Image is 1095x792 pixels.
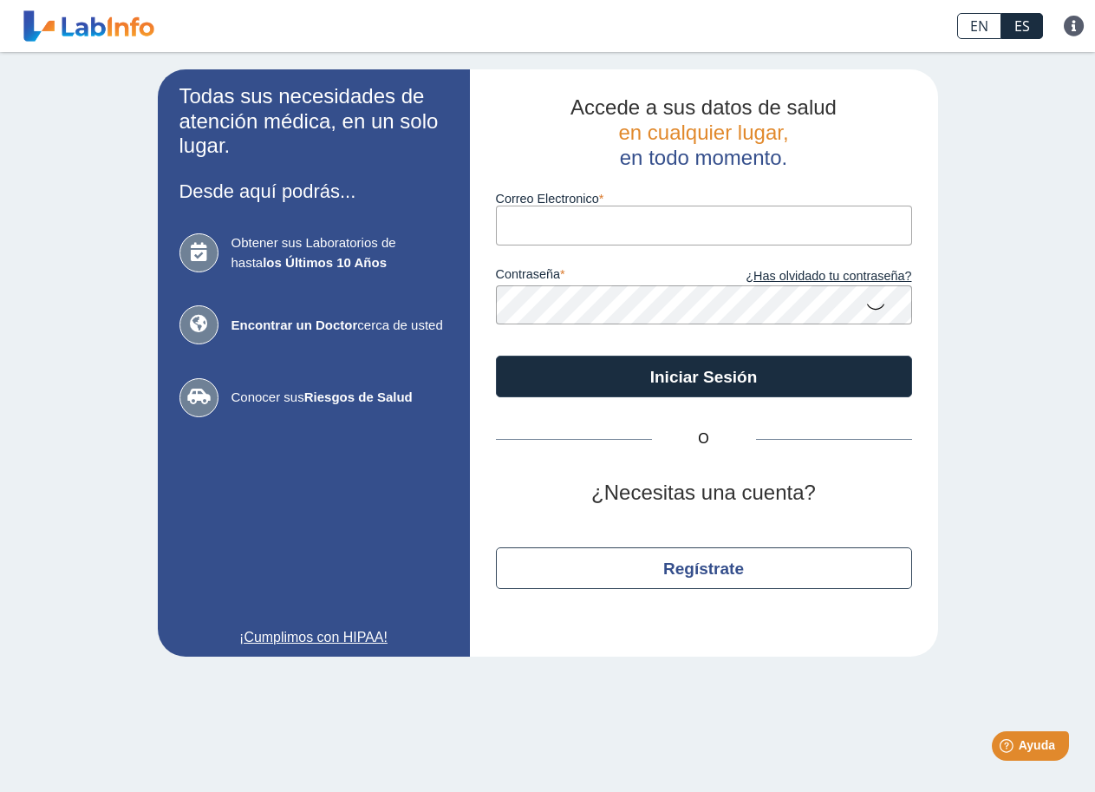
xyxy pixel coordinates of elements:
h2: ¿Necesitas una cuenta? [496,481,912,506]
span: en todo momento. [620,146,787,169]
b: Riesgos de Salud [304,389,413,404]
span: Obtener sus Laboratorios de hasta [231,233,448,272]
h3: Desde aquí podrás... [179,180,448,202]
a: ES [1001,13,1043,39]
h2: Todas sus necesidades de atención médica, en un solo lugar. [179,84,448,159]
span: Conocer sus [231,388,448,408]
a: ¡Cumplimos con HIPAA! [179,627,448,648]
button: Iniciar Sesión [496,356,912,397]
span: O [652,429,756,449]
span: cerca de usted [231,316,448,336]
label: contraseña [496,267,704,286]
label: Correo Electronico [496,192,912,206]
b: Encontrar un Doctor [231,317,358,332]
a: ¿Has olvidado tu contraseña? [704,267,912,286]
span: en cualquier lugar, [618,121,788,144]
span: Accede a sus datos de salud [570,95,837,119]
button: Regístrate [496,547,912,589]
b: los Últimos 10 Años [263,255,387,270]
a: EN [957,13,1001,39]
iframe: Help widget launcher [941,724,1076,773]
